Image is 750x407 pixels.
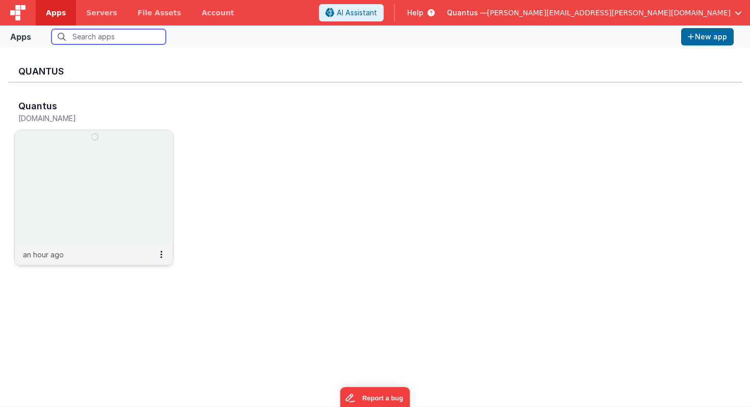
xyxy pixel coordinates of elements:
[407,8,423,18] span: Help
[447,8,487,18] span: Quantus —
[319,4,384,21] button: AI Assistant
[681,28,734,45] button: New app
[487,8,731,18] span: [PERSON_NAME][EMAIL_ADDRESS][PERSON_NAME][DOMAIN_NAME]
[18,66,732,77] h3: Quantus
[447,8,742,18] button: Quantus — [PERSON_NAME][EMAIL_ADDRESS][PERSON_NAME][DOMAIN_NAME]
[138,8,182,18] span: File Assets
[46,8,66,18] span: Apps
[337,8,377,18] span: AI Assistant
[86,8,117,18] span: Servers
[52,29,166,44] input: Search apps
[18,114,148,122] h5: [DOMAIN_NAME]
[10,31,31,43] div: Apps
[18,101,57,111] h3: Quantus
[23,249,64,260] p: an hour ago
